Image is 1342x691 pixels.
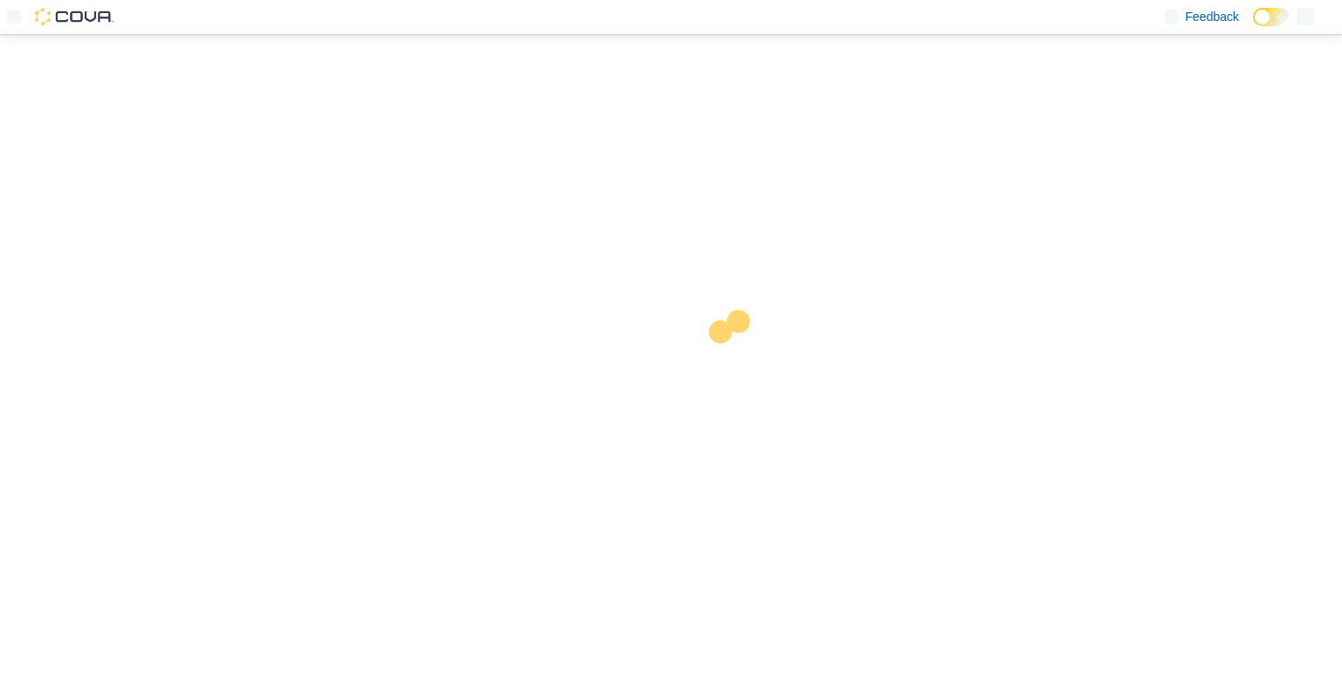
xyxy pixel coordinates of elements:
input: Dark Mode [1253,8,1290,26]
img: cova-loader [671,297,802,428]
span: Feedback [1186,8,1239,25]
img: Cova [35,8,114,25]
span: Dark Mode [1253,26,1254,27]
